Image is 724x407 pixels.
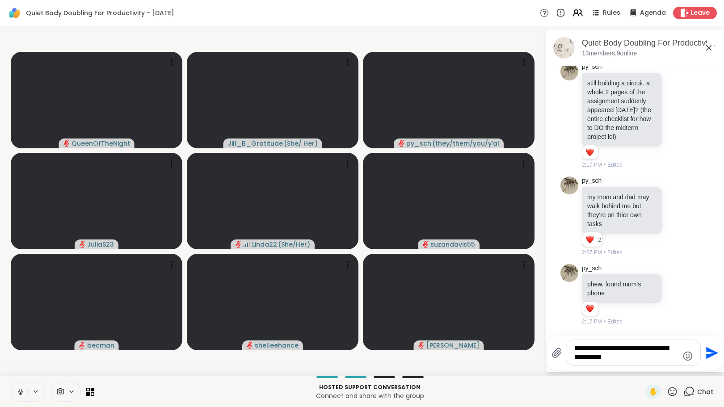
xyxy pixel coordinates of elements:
div: Reaction list [582,145,598,159]
span: 2:07 PM [582,248,602,256]
a: py_sch [582,63,602,71]
span: Leave [691,8,710,17]
span: [PERSON_NAME] [426,341,480,350]
button: Send [701,343,721,363]
p: still building a circuit. a whole 2 pages of the assignment suddenly appeared [DATE]? (the entire... [587,79,657,141]
span: audio-muted [79,241,85,248]
button: Reactions: love [585,149,594,156]
p: my mom and dad may walk behind me but they're on thier own tasks [587,193,657,228]
span: ( She/Her ) [278,240,310,249]
textarea: Type your message [574,344,678,362]
span: shelleehance [255,341,299,350]
p: phew. found mom's phone [587,280,657,298]
span: 2 [598,236,602,244]
span: Agenda [640,8,666,17]
span: Rules [603,8,620,17]
span: audio-muted [418,342,425,348]
span: ( She/ Her ) [284,139,318,148]
span: Chat [697,387,713,396]
span: QueenOfTheNight [72,139,130,148]
div: Quiet Body Doubling For Productivity - [DATE] [582,38,718,49]
span: • [604,248,606,256]
a: py_sch [582,264,602,273]
div: Reaction list [582,302,598,316]
span: audio-muted [235,241,241,248]
a: py_sch [582,176,602,185]
button: Emoji picker [682,351,693,361]
p: 13 members, 9 online [582,49,637,58]
span: JuliaS23 [87,240,114,249]
span: audio-muted [422,241,429,248]
span: Quiet Body Doubling For Productivity - [DATE] [26,8,174,17]
span: Edited [607,318,623,326]
span: • [604,318,606,326]
span: • [604,161,606,169]
span: Jill_B_Gratitude [228,139,283,148]
span: py_sch [406,139,431,148]
span: 2:17 PM [582,318,602,326]
div: Reaction list [582,232,598,247]
span: audio-muted [63,140,70,147]
span: ✋ [649,386,658,397]
button: Reactions: love [585,236,594,243]
p: Hosted support conversation [100,383,640,391]
span: suzandavis55 [430,240,475,249]
span: Edited [607,248,623,256]
span: 2:17 PM [582,161,602,169]
img: https://sharewell-space-live.sfo3.digitaloceanspaces.com/user-generated/2a2eaa96-ed49-43f6-b81c-c... [560,176,578,194]
img: https://sharewell-space-live.sfo3.digitaloceanspaces.com/user-generated/2a2eaa96-ed49-43f6-b81c-c... [560,63,578,80]
button: Reactions: love [585,305,594,312]
span: audio-muted [398,140,404,147]
span: audio-muted [247,342,253,348]
span: Linda22 [252,240,277,249]
p: Connect and share with the group [100,391,640,400]
span: Edited [607,161,623,169]
span: audio-muted [79,342,85,348]
span: ( they/them/you/y'all/i/we ) [432,139,499,148]
span: becman [87,341,114,350]
img: https://sharewell-space-live.sfo3.digitaloceanspaces.com/user-generated/2a2eaa96-ed49-43f6-b81c-c... [560,264,578,282]
img: ShareWell Logomark [7,5,22,21]
img: Quiet Body Doubling For Productivity - Monday, Oct 06 [553,37,575,59]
